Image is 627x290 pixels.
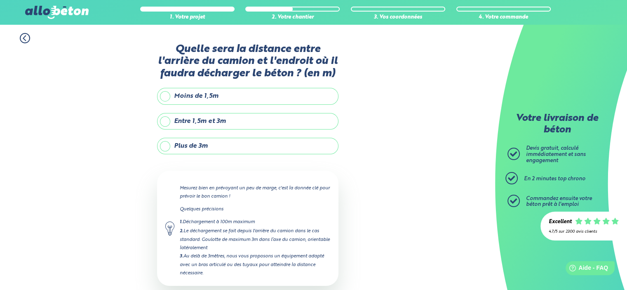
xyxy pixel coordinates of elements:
[549,219,572,225] div: Excellent
[25,6,89,19] img: allobéton
[245,14,340,21] div: 2. Votre chantier
[526,196,592,207] span: Commandez ensuite votre béton prêt à l'emploi
[157,138,338,154] label: Plus de 3m
[180,205,330,213] p: Quelques précisions
[157,88,338,104] label: Moins de 1,5m
[180,229,183,233] strong: 2.
[180,227,330,252] div: Le déchargement se fait depuis l'arrière du camion dans le cas standard. Goulotte de maximum 3m d...
[526,146,586,163] span: Devis gratuit, calculé immédiatement et sans engagement
[180,254,183,259] strong: 3.
[180,184,330,200] p: Mesurez bien en prévoyant un peu de marge, c'est la donnée clé pour prévoir le bon camion !
[510,113,604,136] p: Votre livraison de béton
[524,176,585,182] span: En 2 minutes top chrono
[180,218,330,226] div: Déchargement à 100m maximum
[140,14,235,21] div: 1. Votre projet
[549,229,619,234] div: 4.7/5 sur 2300 avis clients
[180,220,183,224] strong: 1.
[157,113,338,130] label: Entre 1,5m et 3m
[180,252,330,277] div: Au delà de 3mètres, nous vous proposons un équipement adapté avec un bras articulé ou des tuyaux ...
[351,14,445,21] div: 3. Vos coordonnées
[157,43,338,80] label: Quelle sera la distance entre l'arrière du camion et l'endroit où il faudra décharger le béton ? ...
[554,258,618,281] iframe: Help widget launcher
[456,14,551,21] div: 4. Votre commande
